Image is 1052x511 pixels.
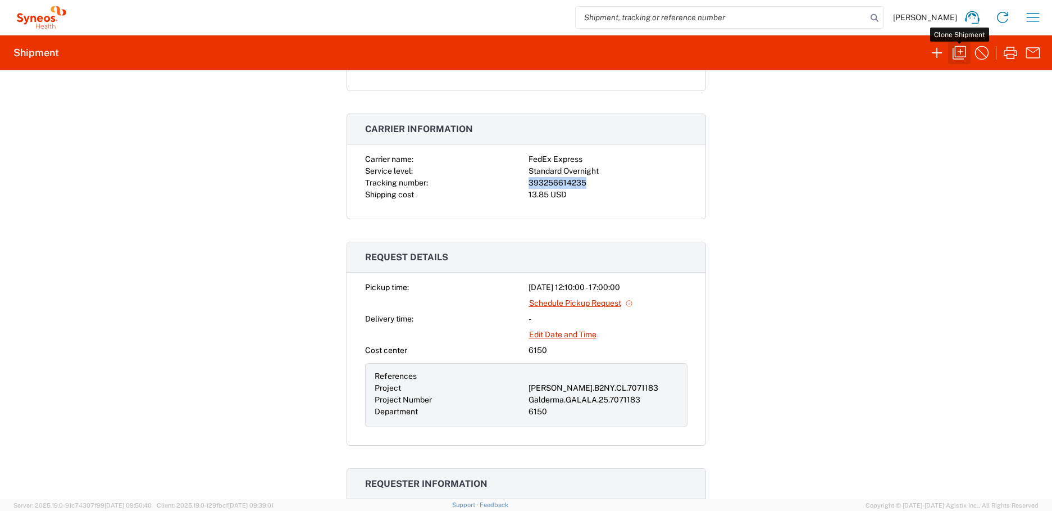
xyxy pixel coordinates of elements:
span: [PERSON_NAME] [893,12,957,22]
span: Client: 2025.19.0-129fbcf [157,502,274,509]
a: Feedback [480,501,508,508]
span: Carrier information [365,124,473,134]
div: Project Number [375,394,524,406]
span: Copyright © [DATE]-[DATE] Agistix Inc., All Rights Reserved [866,500,1039,510]
a: Edit Date and Time [529,325,597,345]
span: Pickup time: [365,283,409,292]
span: References [375,372,417,381]
span: Delivery time: [365,314,413,323]
input: Shipment, tracking or reference number [576,7,867,28]
div: Galderma.GALALA.25.7071183 [529,394,678,406]
span: Requester information [365,478,488,489]
span: [DATE] 09:50:40 [104,502,152,509]
div: 6150 [529,406,678,418]
div: Standard Overnight [529,165,687,177]
div: FedEx Express [529,153,687,165]
div: [PERSON_NAME].B2NY.CL.7071183 [529,382,678,394]
span: Request details [365,252,448,263]
span: Server: 2025.19.0-91c74307f99 [13,502,152,509]
div: 13.85 USD [529,189,687,201]
span: Carrier name: [365,155,413,164]
a: Support [452,501,480,508]
div: 393256614235 [529,177,687,189]
div: Department [375,406,524,418]
div: [DATE] 12:10:00 - 17:00:00 [529,282,687,293]
span: Shipping cost [365,190,414,199]
h2: Shipment [13,46,59,60]
div: - [529,313,687,325]
span: Service level: [365,166,413,175]
a: Schedule Pickup Request [529,293,634,313]
span: Cost center [365,346,407,355]
div: Project [375,382,524,394]
span: Tracking number: [365,178,428,187]
div: 6150 [529,345,687,356]
span: [DATE] 09:39:01 [228,502,274,509]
